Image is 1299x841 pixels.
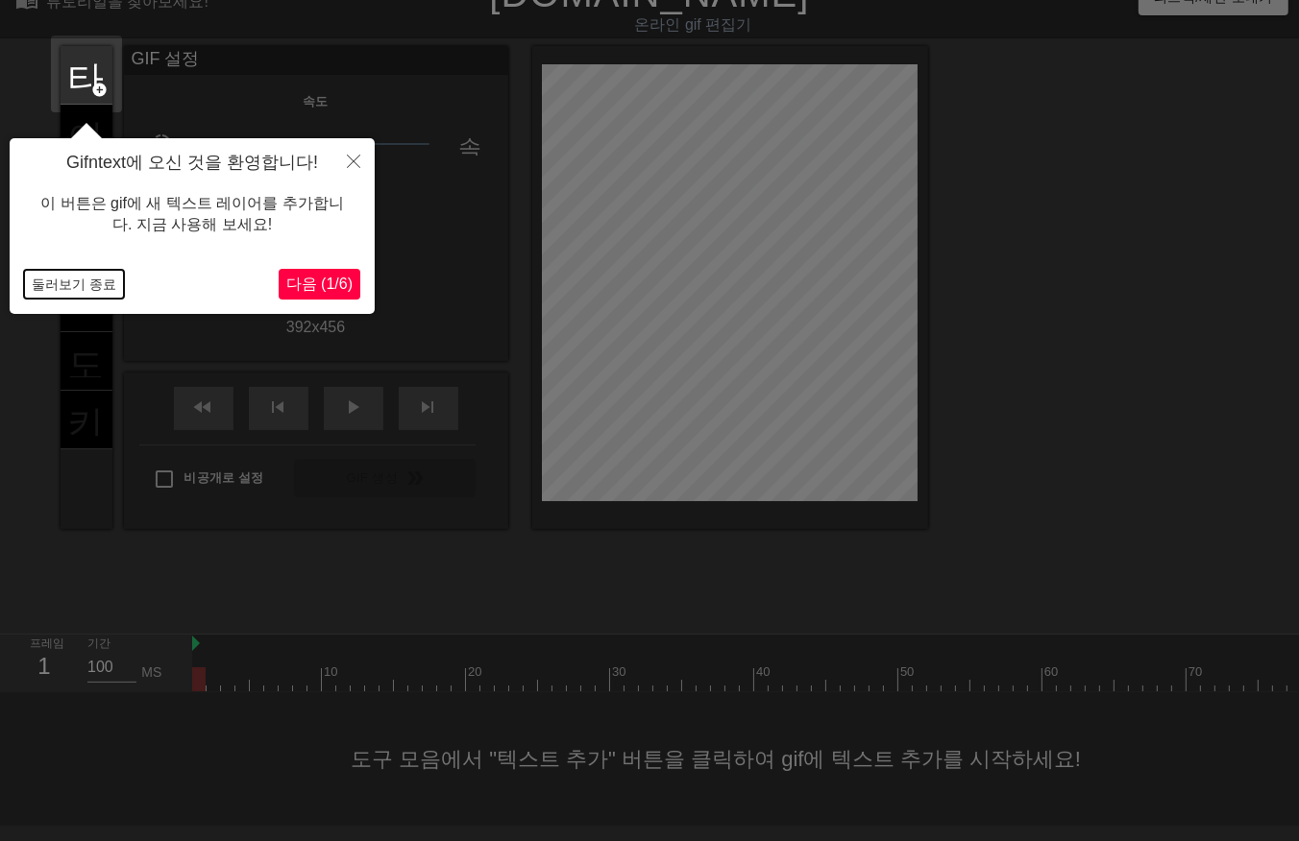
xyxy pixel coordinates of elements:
h4: Gifntext에 오신 것을 환영합니다! [24,153,360,174]
button: 닫다 [332,138,375,182]
div: 이 버튼은 gif에 새 텍스트 레이어를 추가합니다. 지금 사용해 보세요! [24,174,360,255]
button: 둘러보기 종료 [24,270,124,299]
button: 다음 [279,269,360,300]
span: 다음 (1/6) [286,276,353,292]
